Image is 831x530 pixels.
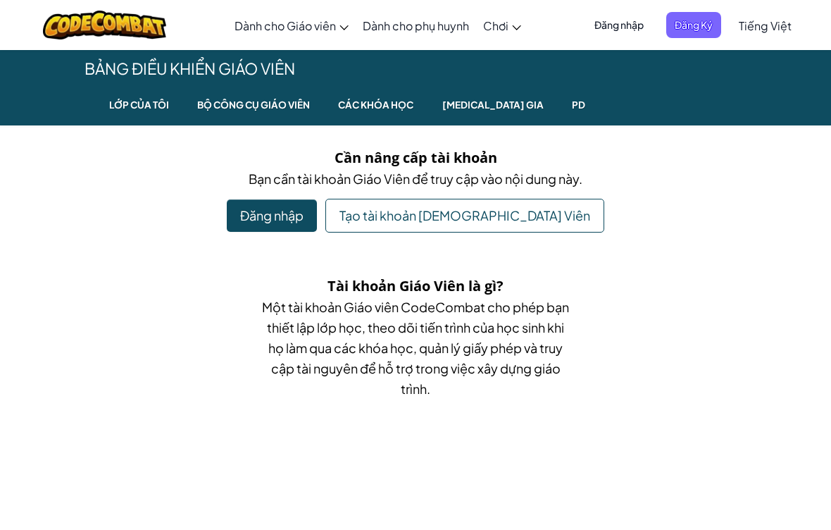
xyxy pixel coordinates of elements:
h5: Tài khoản Giáo Viên là gì? [261,275,570,297]
button: Đăng nhập [586,12,652,38]
small: Lớp của tôi [104,97,175,113]
a: Dành cho Giáo viên [227,6,356,44]
a: Bộ Công Cụ Giáo Viên [183,87,324,125]
span: Chơi [483,18,508,33]
a: Chơi [476,6,528,44]
small: PD [566,97,591,113]
small: Bộ Công Cụ Giáo Viên [192,97,315,113]
a: PD [558,87,599,125]
img: CodeCombat logo [43,11,166,39]
div: Đăng nhập [227,199,317,232]
a: Tiếng Việt [732,6,799,44]
a: Dành cho phụ huynh [356,6,476,44]
a: Tạo tài khoản [DEMOGRAPHIC_DATA] Viên [325,199,604,233]
button: Đăng Ký [666,12,721,38]
small: [MEDICAL_DATA] gia [437,97,549,113]
a: [MEDICAL_DATA] gia [428,87,558,125]
h5: Cần nâng cấp tài khoản [85,147,746,168]
span: Dành cho Giáo viên [235,18,336,33]
small: Các khóa học [332,97,419,113]
p: Bạn cần tài khoản Giáo Viên để truy cập vào nội dung này. [85,168,746,189]
a: Lớp của tôi [95,87,183,125]
a: Các khóa học [324,87,427,125]
span: Tiếng Việt [739,18,792,33]
span: Bảng Điều Khiển Giáo Viên [74,49,306,87]
p: Một tài khoản Giáo viên CodeCombat cho phép bạn thiết lập lớp học, theo dõi tiến trình của học si... [261,297,570,399]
